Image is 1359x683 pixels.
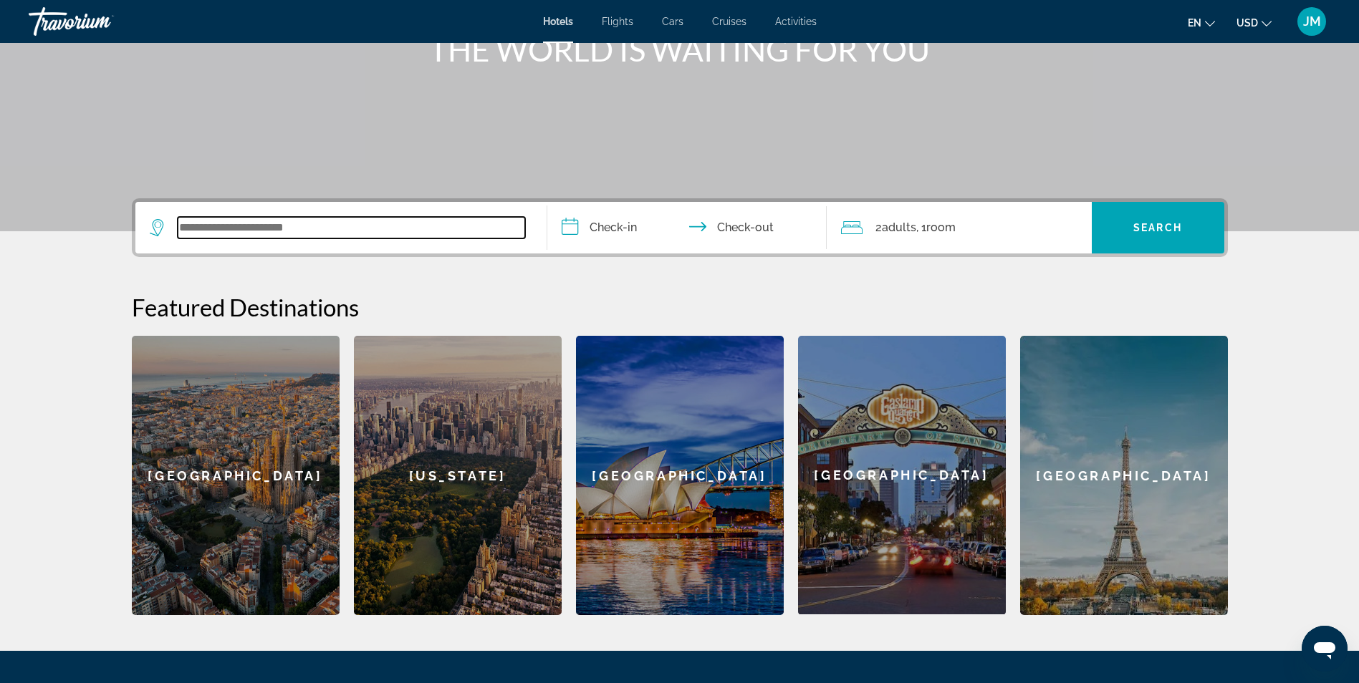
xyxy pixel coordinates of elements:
a: [GEOGRAPHIC_DATA] [576,336,784,615]
span: , 1 [916,218,956,238]
a: [GEOGRAPHIC_DATA] [132,336,340,615]
span: JM [1303,14,1321,29]
a: Hotels [543,16,573,27]
button: Travelers: 2 adults, 0 children [827,202,1092,253]
a: [US_STATE] [354,336,562,615]
button: Search [1092,202,1224,253]
a: [GEOGRAPHIC_DATA] [798,336,1006,615]
a: Cruises [712,16,746,27]
div: Search widget [135,202,1224,253]
span: Adults [882,221,916,234]
span: Search [1133,222,1182,233]
button: Change language [1188,12,1215,33]
a: [GEOGRAPHIC_DATA] [1020,336,1228,615]
span: USD [1236,17,1258,29]
span: en [1188,17,1201,29]
h1: THE WORLD IS WAITING FOR YOU [411,31,949,68]
button: Change currency [1236,12,1272,33]
button: User Menu [1293,6,1330,37]
a: Flights [602,16,633,27]
button: Check in and out dates [547,202,827,253]
span: Room [926,221,956,234]
span: 2 [875,218,916,238]
a: Activities [775,16,817,27]
h2: Featured Destinations [132,293,1228,321]
a: Cars [662,16,683,27]
div: [GEOGRAPHIC_DATA] [798,336,1006,614]
a: Travorium [29,3,172,40]
iframe: Button to launch messaging window [1302,626,1348,672]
